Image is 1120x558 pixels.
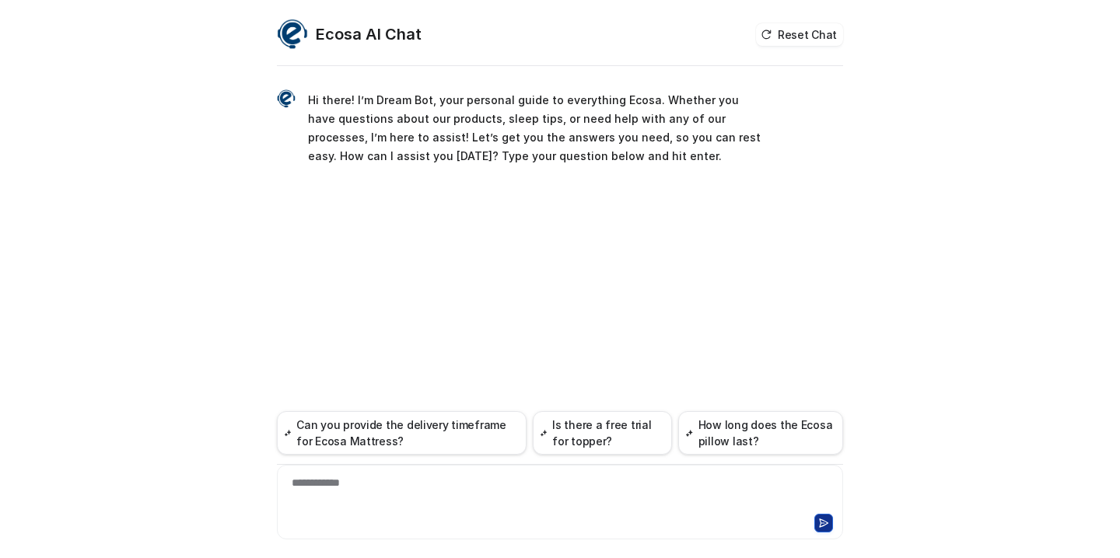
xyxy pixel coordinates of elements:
[277,89,296,108] img: Widget
[533,411,672,455] button: Is there a free trial for topper?
[277,411,527,455] button: Can you provide the delivery timeframe for Ecosa Mattress?
[308,91,763,166] p: Hi there! I’m Dream Bot, your personal guide to everything Ecosa. Whether you have questions abou...
[756,23,843,46] button: Reset Chat
[678,411,843,455] button: How long does the Ecosa pillow last?
[277,19,308,50] img: Widget
[316,23,422,45] h2: Ecosa AI Chat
